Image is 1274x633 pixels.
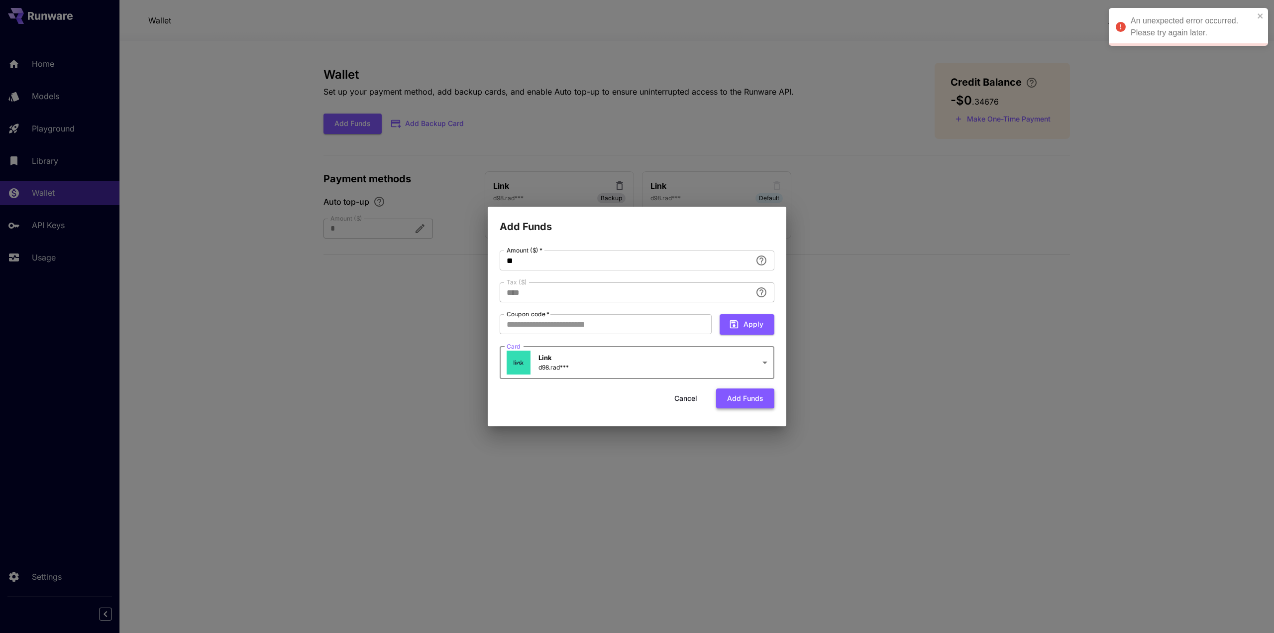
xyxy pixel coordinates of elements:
p: Link [538,353,569,363]
label: Tax ($) [507,278,527,286]
button: Add funds [716,388,774,409]
button: Apply [720,314,774,335]
label: Coupon code [507,310,549,318]
div: An unexpected error occurred. Please try again later. [1131,15,1254,39]
h2: Add Funds [488,207,786,235]
label: Amount ($) [507,246,542,254]
label: Card [507,342,521,351]
button: Cancel [663,388,708,409]
button: close [1257,12,1264,20]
